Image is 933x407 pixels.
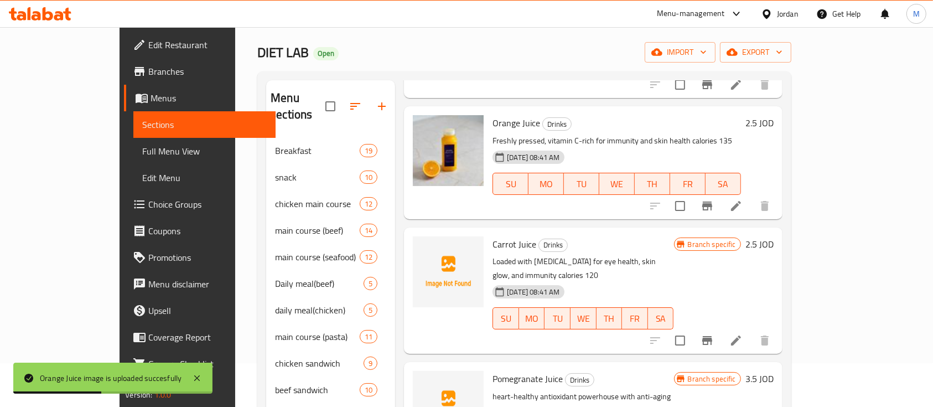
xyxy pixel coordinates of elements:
[275,250,360,264] span: main course (seafood)
[729,199,743,213] a: Edit menu item
[493,134,740,148] p: Freshly pressed, vitamin C-rich for immunity and skin health calories 135
[360,224,377,237] div: items
[564,173,599,195] button: TU
[124,271,276,297] a: Menu disclaimer
[683,374,740,384] span: Branch specific
[668,329,692,352] span: Select to update
[275,171,360,184] span: snack
[670,173,706,195] button: FR
[502,287,564,297] span: [DATE] 08:41 AM
[777,8,799,20] div: Jordan
[694,327,721,354] button: Branch-specific-item
[497,176,524,192] span: SU
[571,307,597,329] button: WE
[275,303,364,317] div: daily meal(chicken)
[645,42,716,63] button: import
[675,176,701,192] span: FR
[710,176,737,192] span: SA
[266,217,395,244] div: main course (beef)14
[148,277,267,291] span: Menu disclaimer
[683,239,740,250] span: Branch specific
[124,58,276,85] a: Branches
[568,176,595,192] span: TU
[275,197,360,210] span: chicken main course
[148,38,267,51] span: Edit Restaurant
[148,304,267,317] span: Upsell
[124,85,276,111] a: Menus
[313,47,339,60] div: Open
[539,239,567,251] span: Drinks
[575,311,592,327] span: WE
[360,385,377,395] span: 10
[342,93,369,120] span: Sort sections
[654,45,707,59] span: import
[745,236,774,252] h6: 2.5 JOD
[148,224,267,238] span: Coupons
[668,194,692,218] span: Select to update
[124,324,276,351] a: Coverage Report
[360,332,377,342] span: 11
[275,224,360,237] div: main course (beef)
[148,65,267,78] span: Branches
[313,49,339,58] span: Open
[751,71,778,98] button: delete
[493,370,563,387] span: Pomegranate Juice
[275,277,364,290] div: Daily meal(beef)
[694,71,721,98] button: Branch-specific-item
[413,236,484,307] img: Carrot Juice
[493,236,536,253] span: Carrot Juice
[266,137,395,164] div: Breakfast19
[275,383,360,396] div: beef sandwich
[545,307,571,329] button: TU
[142,171,267,184] span: Edit Menu
[148,331,267,344] span: Coverage Report
[360,144,377,157] div: items
[729,45,782,59] span: export
[266,270,395,297] div: Daily meal(beef)5
[364,305,377,316] span: 5
[413,115,484,186] img: Orange Juice
[657,7,725,20] div: Menu-management
[364,279,377,289] span: 5
[694,193,721,219] button: Branch-specific-item
[133,111,276,138] a: Sections
[148,251,267,264] span: Promotions
[319,95,342,118] span: Select all sections
[275,144,360,157] span: Breakfast
[533,176,559,192] span: MO
[668,73,692,96] span: Select to update
[148,198,267,211] span: Choice Groups
[266,350,395,377] div: chicken sandwich9
[142,145,267,158] span: Full Menu View
[124,32,276,58] a: Edit Restaurant
[360,383,377,396] div: items
[142,118,267,131] span: Sections
[706,173,741,195] button: SA
[364,303,377,317] div: items
[729,78,743,91] a: Edit menu item
[133,164,276,191] a: Edit Menu
[275,357,364,370] span: chicken sandwich
[729,334,743,347] a: Edit menu item
[266,297,395,323] div: daily meal(chicken)5
[360,146,377,156] span: 19
[40,372,182,384] div: Orange Juice image is uploaded succesfully
[266,244,395,270] div: main course (seafood)12
[493,173,528,195] button: SU
[648,307,674,329] button: SA
[566,374,594,387] span: Drinks
[523,311,541,327] span: MO
[497,311,515,327] span: SU
[266,190,395,217] div: chicken main course12
[124,351,276,377] a: Grocery Checklist
[360,225,377,236] span: 14
[597,307,623,329] button: TH
[745,115,774,131] h6: 2.5 JOD
[125,388,152,402] span: Version:
[652,311,670,327] span: SA
[124,297,276,324] a: Upsell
